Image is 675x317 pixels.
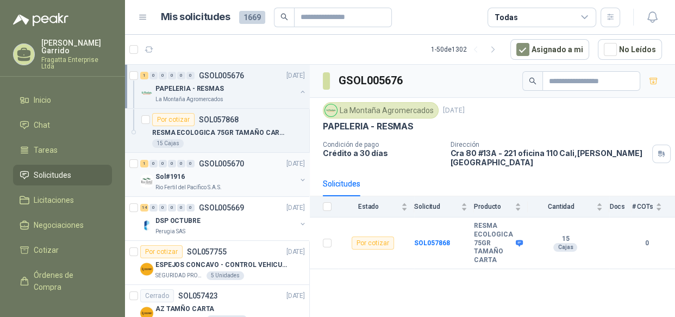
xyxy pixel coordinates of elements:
span: Estado [338,203,399,210]
div: 0 [186,72,195,79]
a: 1 0 0 0 0 0 GSOL005676[DATE] Company LogoPAPELERIA - RESMASLa Montaña Agromercados [140,69,307,104]
p: Cra 80 #13A - 221 oficina 110 Cali , [PERSON_NAME][GEOGRAPHIC_DATA] [450,148,648,167]
div: Todas [495,11,517,23]
span: 1669 [239,11,265,24]
th: Cantidad [528,196,609,217]
p: GSOL005676 [199,72,244,79]
span: Producto [474,203,512,210]
a: 14 0 0 0 0 0 GSOL005669[DATE] Company LogoDSP OCTUBREPerugia SAS [140,201,307,236]
p: Dirección [450,141,648,148]
p: [DATE] [286,247,305,257]
p: SEGURIDAD PROVISER LTDA [155,271,204,280]
p: [DATE] [286,159,305,169]
a: Solicitudes [13,165,112,185]
div: La Montaña Agromercados [323,102,439,119]
button: Asignado a mi [510,39,589,60]
button: No Leídos [598,39,662,60]
p: PAPELERIA - RESMAS [323,121,414,132]
h3: GSOL005676 [339,72,404,89]
p: AZ TAMÑO CARTA [155,304,214,314]
img: Logo peakr [13,13,68,26]
span: Inicio [34,94,51,106]
span: search [529,77,536,85]
p: PAPELERIA - RESMAS [155,84,224,94]
div: 0 [159,204,167,212]
a: Licitaciones [13,190,112,210]
div: 14 [140,204,148,212]
a: Chat [13,115,112,135]
div: 0 [186,160,195,167]
span: Cantidad [528,203,594,210]
span: Cotizar [34,244,59,256]
p: Condición de pago [323,141,441,148]
span: Órdenes de Compra [34,269,102,293]
div: 0 [159,72,167,79]
div: 0 [177,204,185,212]
a: Inicio [13,90,112,110]
p: SOL057868 [199,116,239,123]
span: Solicitud [414,203,459,210]
a: Cotizar [13,240,112,260]
div: Cerrado [140,289,174,302]
div: 1 [140,72,148,79]
p: Perugia SAS [155,227,185,236]
p: [DATE] [286,203,305,213]
th: Solicitud [414,196,474,217]
p: SOL057423 [178,292,218,300]
span: Tareas [34,144,58,156]
img: Company Logo [140,175,153,188]
th: Estado [338,196,414,217]
div: 5 Unidades [207,271,244,280]
b: 0 [632,238,662,248]
a: Por cotizarSOL057755[DATE] Company LogoESPEJOS CONCAVO - CONTROL VEHICULARSEGURIDAD PROVISER LTDA... [125,241,309,285]
div: 0 [168,204,176,212]
p: [DATE] [286,291,305,301]
div: 0 [168,72,176,79]
p: SOL057755 [187,248,227,256]
span: Licitaciones [34,194,74,206]
span: Solicitudes [34,169,71,181]
img: Company Logo [140,263,153,276]
div: 0 [177,72,185,79]
div: Por cotizar [152,113,195,126]
th: # COTs [632,196,675,217]
div: 0 [177,160,185,167]
img: Company Logo [325,104,337,116]
div: 0 [149,160,158,167]
div: 15 Cajas [152,139,184,148]
b: 15 [528,235,603,244]
th: Producto [474,196,528,217]
span: search [280,13,288,21]
div: 0 [159,160,167,167]
img: Company Logo [140,219,153,232]
p: Crédito a 30 días [323,148,441,158]
div: Cajas [553,243,577,252]
span: Negociaciones [34,219,84,231]
a: SOL057868 [414,239,450,247]
p: GSOL005670 [199,160,244,167]
p: DSP OCTUBRE [155,216,201,226]
span: # COTs [632,203,653,210]
p: ESPEJOS CONCAVO - CONTROL VEHICULAR [155,260,291,270]
div: Por cotizar [140,245,183,258]
p: La Montaña Agromercados [155,95,223,104]
span: Chat [34,119,50,131]
a: Órdenes de Compra [13,265,112,297]
p: Fragatta Enterprise Ltda [41,57,112,70]
th: Docs [609,196,632,217]
p: GSOL005669 [199,204,244,212]
p: Sol#1916 [155,172,185,182]
a: Tareas [13,140,112,160]
p: [DATE] [286,71,305,81]
div: 0 [186,204,195,212]
div: 0 [149,72,158,79]
a: Por cotizarSOL057868RESMA ECOLOGICA 75GR TAMAÑO CARTA15 Cajas [125,109,309,153]
a: 1 0 0 0 0 0 GSOL005670[DATE] Company LogoSol#1916Rio Fertil del Pacífico S.A.S. [140,157,307,192]
div: Por cotizar [352,237,394,250]
p: [PERSON_NAME] Garrido [41,39,112,54]
p: Rio Fertil del Pacífico S.A.S. [155,183,222,192]
div: 1 - 50 de 1302 [431,41,502,58]
img: Company Logo [140,86,153,100]
b: RESMA ECOLOGICA 75GR TAMAÑO CARTA [474,222,513,264]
